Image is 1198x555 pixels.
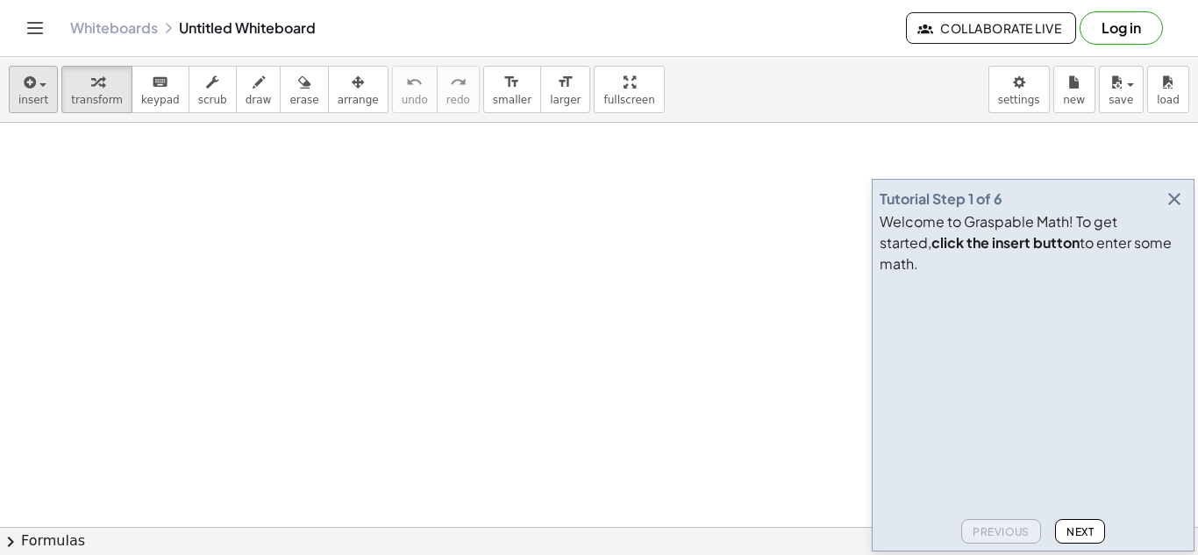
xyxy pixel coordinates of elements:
[152,72,168,93] i: keyboard
[1053,66,1095,113] button: new
[338,94,379,106] span: arrange
[1055,519,1105,544] button: Next
[880,211,1187,274] div: Welcome to Graspable Math! To get started, to enter some math.
[931,233,1080,252] b: click the insert button
[1066,525,1094,538] span: Next
[406,72,423,93] i: undo
[880,189,1002,210] div: Tutorial Step 1 of 6
[61,66,132,113] button: transform
[392,66,438,113] button: undoundo
[1109,94,1133,106] span: save
[1063,94,1085,106] span: new
[1147,66,1189,113] button: load
[988,66,1050,113] button: settings
[1099,66,1144,113] button: save
[450,72,467,93] i: redo
[550,94,581,106] span: larger
[503,72,520,93] i: format_size
[289,94,318,106] span: erase
[998,94,1040,106] span: settings
[603,94,654,106] span: fullscreen
[18,94,48,106] span: insert
[483,66,541,113] button: format_sizesmaller
[402,94,428,106] span: undo
[437,66,480,113] button: redoredo
[280,66,328,113] button: erase
[594,66,664,113] button: fullscreen
[132,66,189,113] button: keyboardkeypad
[70,19,158,37] a: Whiteboards
[1080,11,1163,45] button: Log in
[189,66,237,113] button: scrub
[557,72,574,93] i: format_size
[71,94,123,106] span: transform
[328,66,389,113] button: arrange
[921,20,1061,36] span: Collaborate Live
[246,94,272,106] span: draw
[1157,94,1180,106] span: load
[906,12,1076,44] button: Collaborate Live
[446,94,470,106] span: redo
[540,66,590,113] button: format_sizelarger
[198,94,227,106] span: scrub
[141,94,180,106] span: keypad
[236,66,282,113] button: draw
[493,94,531,106] span: smaller
[21,14,49,42] button: Toggle navigation
[9,66,58,113] button: insert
